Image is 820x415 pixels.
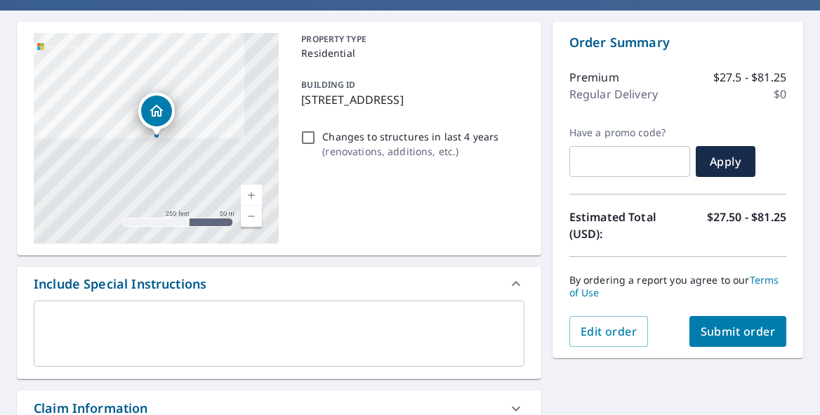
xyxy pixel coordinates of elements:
div: Include Special Instructions [34,275,206,294]
p: Regular Delivery [569,86,658,103]
p: Premium [569,69,619,86]
span: Edit order [581,324,637,339]
a: Current Level 17, Zoom Out [241,206,262,227]
button: Edit order [569,316,649,347]
p: PROPERTY TYPE [301,33,518,46]
label: Have a promo code? [569,126,690,139]
p: Estimated Total (USD): [569,209,678,242]
p: Residential [301,46,518,60]
p: ( renovations, additions, etc. ) [322,144,498,159]
a: Terms of Use [569,273,779,299]
div: Include Special Instructions [17,267,541,301]
p: $27.50 - $81.25 [707,209,786,242]
button: Submit order [689,316,787,347]
button: Apply [696,146,755,177]
p: By ordering a report you agree to our [569,274,786,299]
p: BUILDING ID [301,79,355,91]
p: $0 [774,86,786,103]
p: [STREET_ADDRESS] [301,91,518,108]
span: Apply [707,154,744,169]
p: Order Summary [569,33,786,52]
span: Submit order [701,324,776,339]
a: Current Level 17, Zoom In [241,185,262,206]
p: $27.5 - $81.25 [713,69,786,86]
p: Changes to structures in last 4 years [322,129,498,144]
div: Dropped pin, building 1, Residential property, 25912 NE 1st Pl Sammamish, WA 98074 [138,93,175,136]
